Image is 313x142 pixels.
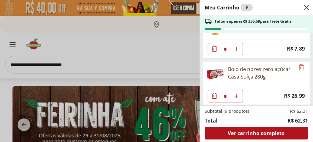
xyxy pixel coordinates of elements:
[290,108,308,114] span: R$ 62,31
[215,19,292,24] span: Faltam apenas R$ 336,69 para Frete Grátis
[287,45,305,53] span: R$ 7,89
[287,117,308,124] span: R$ 62,31
[228,131,285,136] span: Ver carrinho completo
[208,43,221,55] button: Diminuir Quantidade
[205,108,249,114] span: Subtotal (9 produtos)
[284,92,305,100] span: R$ 26,99
[230,90,243,102] button: Aumentar Quantidade
[221,43,230,55] input: Quantidade Atual
[205,4,253,11] h2: Meu Carrinho
[205,117,218,124] span: Total
[228,65,295,80] div: Bolo de nozes zero açúcar Casa Suíça 280g
[241,4,253,11] div: 9
[205,127,308,139] a: Ver carrinho completo
[230,43,243,55] button: Aumentar Quantidade
[298,64,305,71] button: Remove
[221,90,230,102] input: Quantidade Atual
[208,90,221,102] button: Diminuir Quantidade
